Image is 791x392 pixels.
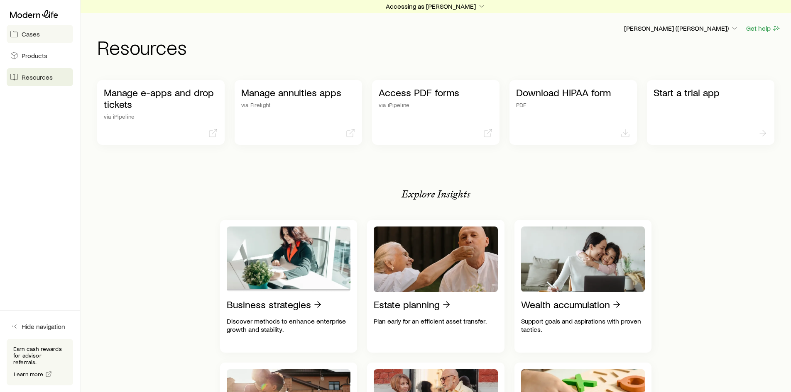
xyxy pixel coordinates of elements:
p: Download HIPAA form [516,87,630,98]
img: Estate planning [374,226,498,292]
p: Business strategies [227,299,311,310]
p: [PERSON_NAME] ([PERSON_NAME]) [624,24,739,32]
p: via Firelight [241,102,355,108]
p: Accessing as [PERSON_NAME] [386,2,486,10]
a: Estate planningPlan early for an efficient asset transfer. [367,220,504,353]
p: Manage annuities apps [241,87,355,98]
p: Wealth accumulation [521,299,610,310]
h1: Resources [97,37,781,57]
button: [PERSON_NAME] ([PERSON_NAME]) [624,24,739,34]
img: Wealth accumulation [521,226,645,292]
span: Cases [22,30,40,38]
p: Discover methods to enhance enterprise growth and stability. [227,317,351,334]
div: Earn cash rewards for advisor referrals.Learn more [7,339,73,385]
p: via iPipeline [379,102,493,108]
a: Products [7,46,73,65]
p: Explore Insights [402,188,470,200]
span: Resources [22,73,53,81]
span: Hide navigation [22,322,65,331]
a: Wealth accumulationSupport goals and aspirations with proven tactics. [514,220,652,353]
p: PDF [516,102,630,108]
a: Business strategiesDiscover methods to enhance enterprise growth and stability. [220,220,358,353]
a: Resources [7,68,73,86]
p: Support goals and aspirations with proven tactics. [521,317,645,334]
button: Hide navigation [7,317,73,336]
p: Estate planning [374,299,440,310]
span: Products [22,51,47,60]
img: Business strategies [227,226,351,292]
a: Download HIPAA formPDF [509,80,637,145]
p: Access PDF forms [379,87,493,98]
p: Plan early for an efficient asset transfer. [374,317,498,325]
span: Learn more [14,371,44,377]
p: via iPipeline [104,113,218,120]
a: Cases [7,25,73,43]
button: Get help [746,24,781,33]
p: Manage e-apps and drop tickets [104,87,218,110]
p: Earn cash rewards for advisor referrals. [13,346,66,365]
p: Start a trial app [654,87,768,98]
